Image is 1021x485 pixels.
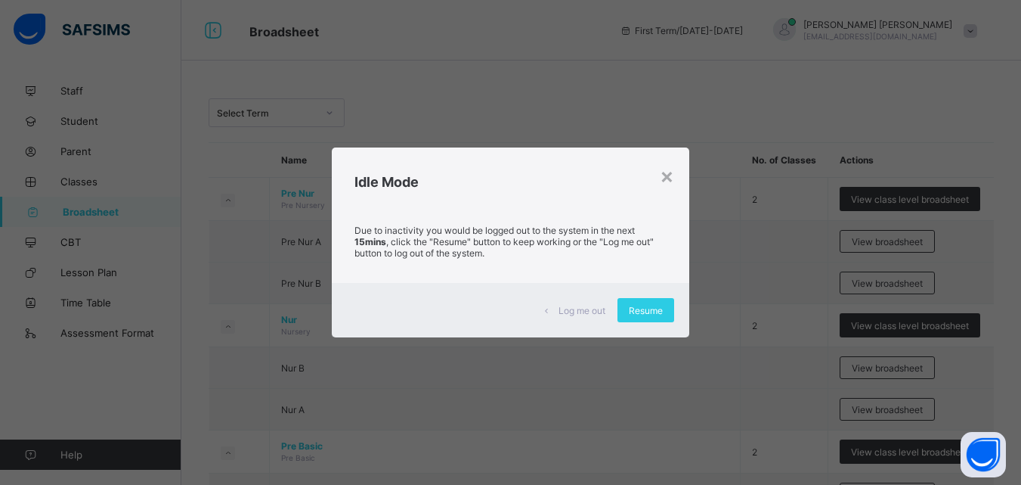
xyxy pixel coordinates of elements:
button: Open asap [961,432,1006,477]
h2: Idle Mode [354,174,667,190]
div: × [660,163,674,188]
span: Log me out [558,305,605,316]
strong: 15mins [354,236,386,247]
p: Due to inactivity you would be logged out to the system in the next , click the "Resume" button t... [354,225,667,259]
span: Resume [629,305,663,316]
